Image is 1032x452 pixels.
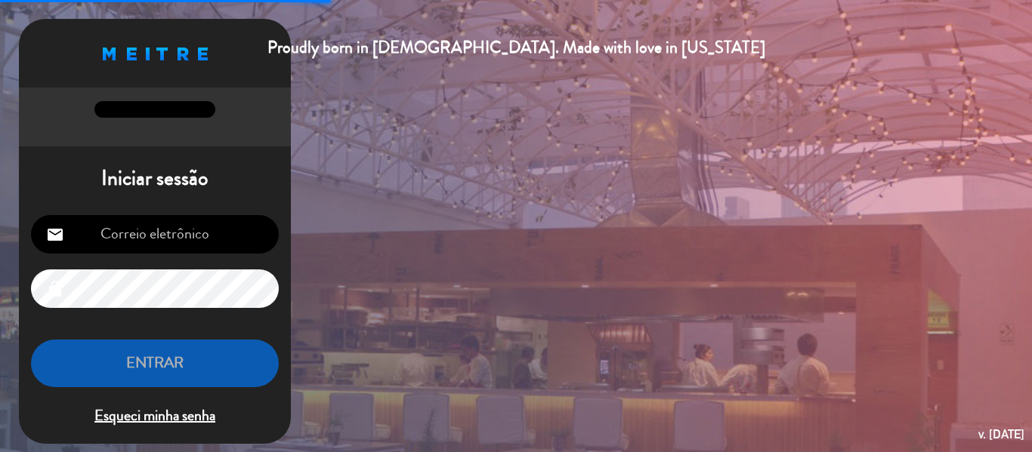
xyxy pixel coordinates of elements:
span: Esqueci minha senha [31,404,279,429]
input: Correio eletrônico [31,215,279,254]
div: v. [DATE] [978,424,1024,444]
i: lock [46,280,64,298]
h1: Iniciar sessão [19,166,291,192]
button: ENTRAR [31,340,279,387]
i: email [46,226,64,244]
